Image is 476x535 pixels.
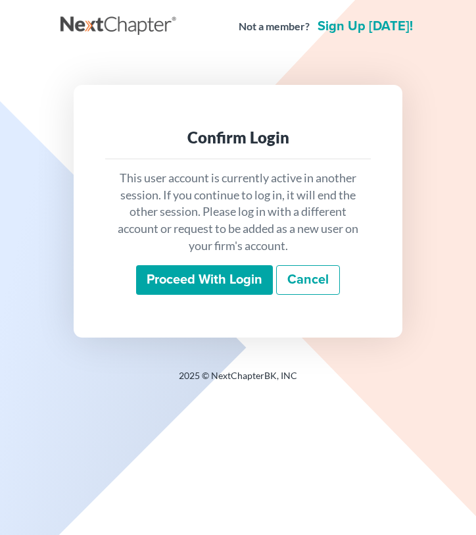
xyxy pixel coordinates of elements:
strong: Not a member? [239,19,310,34]
a: Sign up [DATE]! [315,20,416,33]
a: Cancel [276,265,340,295]
p: This user account is currently active in another session. If you continue to log in, it will end ... [116,170,360,255]
div: Confirm Login [116,127,360,148]
div: 2025 © NextChapterBK, INC [60,369,416,393]
input: Proceed with login [136,265,273,295]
